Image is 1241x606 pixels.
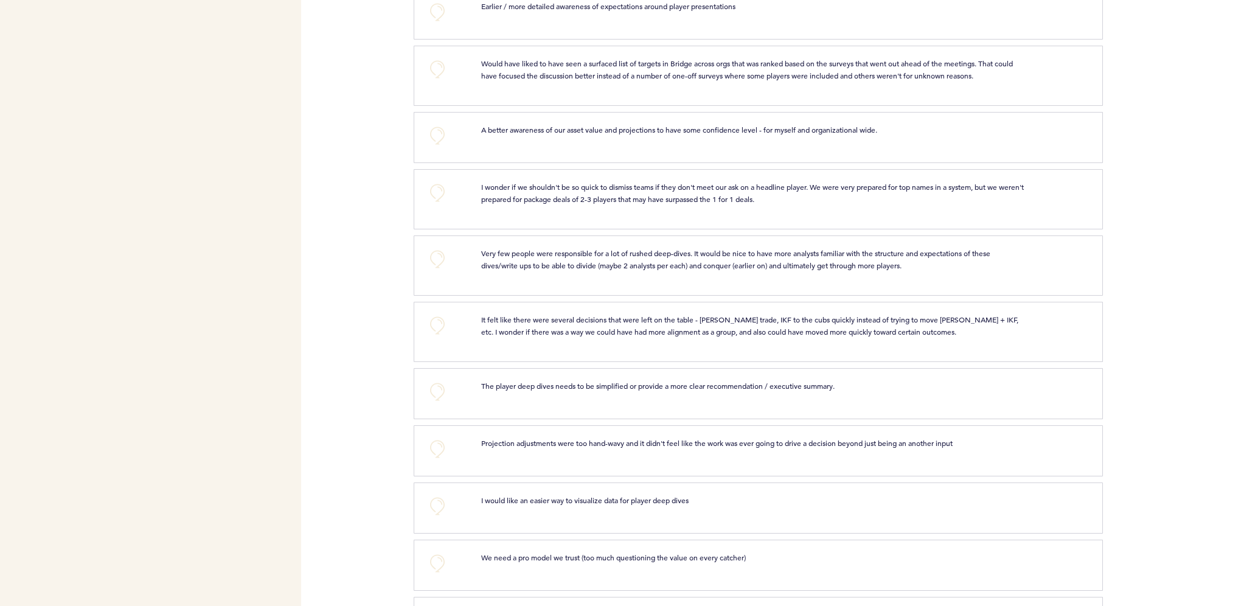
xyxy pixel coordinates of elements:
span: The player deep dives needs to be simplified or provide a more clear recommendation / executive s... [481,381,835,391]
span: We need a pro model we trust (too much questioning the value on every catcher) [481,552,746,562]
span: I wonder if we shouldn't be so quick to dismiss teams if they don't meet our ask on a headline pl... [481,182,1026,204]
span: It felt like there were several decisions that were left on the table - [PERSON_NAME] trade, IKF ... [481,315,1020,336]
span: I would like an easier way to visualize data for player deep dives [481,495,689,505]
span: Earlier / more detailed awareness of expectations around player presentations [481,1,735,11]
span: Very few people were responsible for a lot of rushed deep-dives. It would be nice to have more an... [481,248,992,270]
span: Projection adjustments were too hand-wavy and it didn't feel like the work was ever going to driv... [481,438,953,448]
span: A better awareness of our asset value and projections to have some confidence level - for myself ... [481,125,877,134]
span: Would have liked to have seen a surfaced list of targets in Bridge across orgs that was ranked ba... [481,58,1015,80]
